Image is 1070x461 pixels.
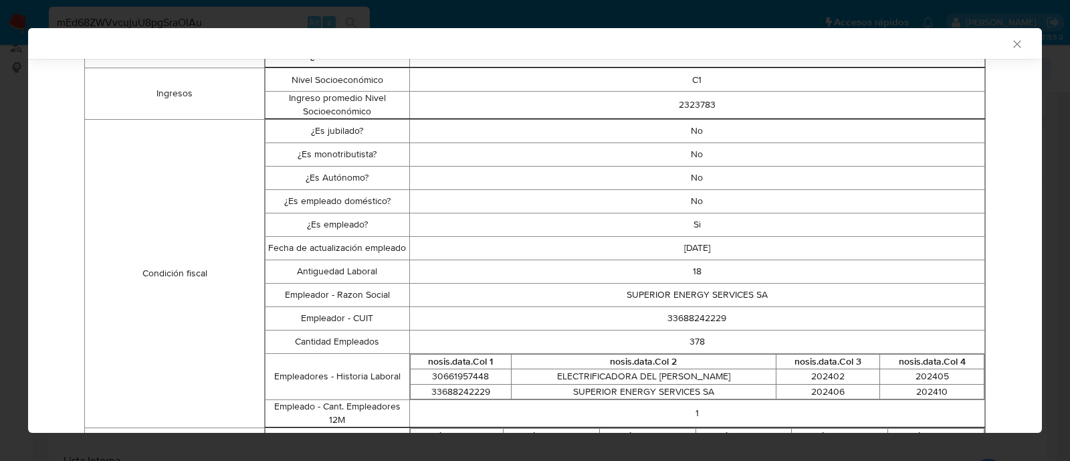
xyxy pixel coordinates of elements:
[265,119,409,143] td: ¿Es jubilado?
[888,428,984,444] th: nosis.data.Col 6
[410,428,504,444] th: nosis.data.Col 1
[265,400,409,427] td: Empleado - Cant. Empleadores 12M
[409,400,985,427] td: 1
[265,260,409,283] td: Antiguedad Laboral
[409,330,985,353] td: 378
[409,306,985,330] td: 33688242229
[409,92,985,118] td: 2323783
[776,369,880,385] td: 202402
[265,68,409,92] td: Nivel Socioeconómico
[409,119,985,143] td: No
[265,236,409,260] td: Fecha de actualización empleado
[511,369,776,385] td: ELECTRIFICADORA DEL [PERSON_NAME]
[409,260,985,283] td: 18
[28,28,1042,433] div: closure-recommendation-modal
[511,354,776,369] th: nosis.data.Col 2
[880,369,984,385] td: 202405
[409,68,985,92] td: C1
[409,166,985,189] td: No
[409,236,985,260] td: [DATE]
[599,428,695,444] th: nosis.data.Col 3
[409,143,985,166] td: No
[410,384,511,399] td: 33688242229
[410,369,511,385] td: 30661957448
[695,428,792,444] th: nosis.data.Col 4
[85,68,265,119] td: Ingresos
[265,330,409,353] td: Cantidad Empleados
[511,384,776,399] td: SUPERIOR ENERGY SERVICES SA
[880,354,984,369] th: nosis.data.Col 4
[265,306,409,330] td: Empleador - CUIT
[265,166,409,189] td: ¿Es Autónomo?
[265,143,409,166] td: ¿Es monotributista?
[409,189,985,213] td: No
[410,354,511,369] th: nosis.data.Col 1
[504,428,600,444] th: nosis.data.Col 2
[409,283,985,306] td: SUPERIOR ENERGY SERVICES SA
[265,353,409,400] td: Empleadores - Historia Laboral
[776,354,880,369] th: nosis.data.Col 3
[792,428,888,444] th: nosis.data.Col 5
[1010,37,1023,50] button: Cerrar ventana
[409,213,985,236] td: Si
[265,213,409,236] td: ¿Es empleado?
[880,384,984,399] td: 202410
[265,92,409,118] td: Ingreso promedio Nivel Socioeconómico
[776,384,880,399] td: 202406
[265,189,409,213] td: ¿Es empleado doméstico?
[265,283,409,306] td: Empleador - Razon Social
[85,119,265,428] td: Condición fiscal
